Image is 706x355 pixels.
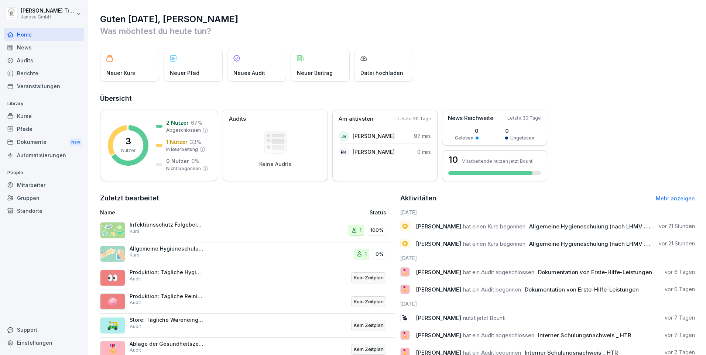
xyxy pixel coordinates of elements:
span: [PERSON_NAME] [416,240,461,247]
p: [PERSON_NAME] [353,132,395,140]
p: 🎖️ [401,267,408,277]
span: hat einen Kurs begonnen [463,223,525,230]
p: Audits [229,115,246,123]
p: Janova GmbH [21,14,75,20]
p: In Bearbeitung [166,146,198,153]
h1: Guten [DATE], [PERSON_NAME] [100,13,695,25]
a: Mehr anzeigen [656,195,695,201]
span: hat ein Audit begonnen [463,286,521,293]
p: Neuer Pfad [170,69,199,77]
p: Nutzer [121,147,136,154]
p: Was möchtest du heute tun? [100,25,695,37]
p: Datei hochladen [360,69,403,77]
p: 0% [376,251,384,258]
img: gxsnf7ygjsfsmxd96jxi4ufn.png [100,246,125,262]
p: 97 min. [414,132,431,140]
p: Gelesen [455,135,473,141]
div: Support [4,323,84,336]
p: Name [100,208,285,216]
h2: Zuletzt bearbeitet [100,193,395,203]
p: Produktion: Tägliche Reinigung und Desinfektion der Produktion [130,293,203,300]
p: People [4,167,84,179]
p: Audit [130,323,141,330]
p: Kein Zeitplan [354,298,384,306]
span: Interner Schulungsnachweis _ HTR [538,332,631,339]
a: Infektionsschutz Folgebelehrung (nach §43 IfSG)Kurs1100% [100,218,395,242]
p: Infektionsschutz Folgebelehrung (nach §43 IfSG) [130,221,203,228]
p: 0 [505,127,534,135]
p: 67 % [191,119,202,127]
p: vor 21 Stunden [659,223,695,230]
p: 2 Nutzer [166,119,189,127]
a: News [4,41,84,54]
h2: Aktivitäten [400,193,436,203]
p: 🧼 [107,295,118,308]
span: nutzt jetzt Bounti [463,314,505,321]
a: DokumenteNew [4,135,84,149]
div: Kurse [4,110,84,123]
p: 0 % [191,157,199,165]
a: Mitarbeiter [4,179,84,192]
p: Kein Zeitplan [354,322,384,329]
a: 👀Produktion: Tägliche Hygiene und Temperaturkontrolle bis 12.00 MittagAuditKein Zeitplan [100,266,395,290]
a: Automatisierungen [4,149,84,162]
p: Neues Audit [233,69,265,77]
span: Dokumentation von Erste-Hilfe-Leistungen [525,286,639,293]
h6: [DATE] [400,254,695,262]
p: vor 7 Tagen [665,314,695,321]
span: [PERSON_NAME] [416,332,461,339]
a: Berichte [4,67,84,80]
p: Kein Zeitplan [354,274,384,282]
p: 3 [126,137,131,146]
p: Store: Tägliche Wareneingangskontrolle [130,317,203,323]
p: 1 Nutzer [166,138,188,146]
a: Standorte [4,204,84,217]
span: hat ein Audit abgeschlossen [463,332,534,339]
p: Kurs [130,252,140,258]
p: [PERSON_NAME] [353,148,395,156]
p: Keine Audits [259,161,291,168]
span: [PERSON_NAME] [416,286,461,293]
span: Allgemeine Hygieneschulung (nach LHMV §4) DIN10514 [529,223,679,230]
p: vor 6 Tagen [665,286,695,293]
p: Nicht begonnen [166,165,201,172]
div: JB [339,131,349,141]
p: vor 6 Tagen [665,268,695,276]
p: [PERSON_NAME] Trautmann [21,8,75,14]
p: Letzte 30 Tage [398,116,431,122]
p: 🎖️ [401,330,408,340]
p: Kein Zeitplan [354,346,384,353]
a: Pfade [4,123,84,135]
div: Einstellungen [4,336,84,349]
a: Veranstaltungen [4,80,84,93]
p: Ungelesen [510,135,534,141]
span: Dokumentation von Erste-Hilfe-Leistungen [538,269,652,276]
p: 1 [360,227,361,234]
span: hat einen Kurs begonnen [463,240,525,247]
h6: [DATE] [400,300,695,308]
p: 0 [455,127,479,135]
p: 0 min. [417,148,431,156]
p: 0 Nutzer [166,157,189,165]
div: Home [4,28,84,41]
p: Audit [130,276,141,282]
p: News Reichweite [448,114,493,123]
h3: 10 [448,155,458,164]
span: [PERSON_NAME] [416,269,461,276]
div: Gruppen [4,192,84,204]
p: 🎖️ [401,284,408,294]
p: 100% [370,227,384,234]
p: Kurs [130,228,140,235]
p: vor 7 Tagen [665,331,695,339]
p: Ablage der Gesundheitszeugnisse der MA [130,341,203,347]
p: Am aktivsten [339,115,373,123]
img: tgff07aey9ahi6f4hltuk21p.png [100,222,125,238]
p: Audit [130,347,141,354]
span: [PERSON_NAME] [416,223,461,230]
p: 1 [365,251,367,258]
